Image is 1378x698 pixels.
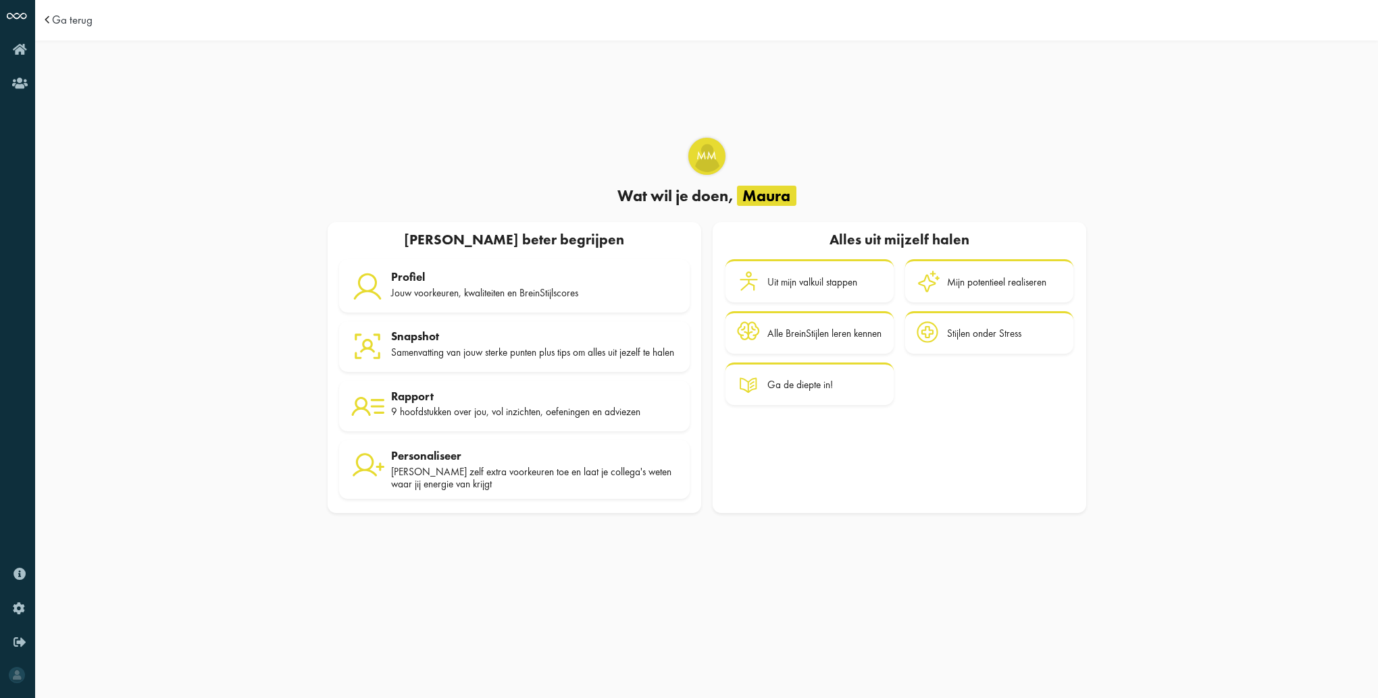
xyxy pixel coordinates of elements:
div: [PERSON_NAME] zelf extra voorkeuren toe en laat je collega's weten waar jij energie van krijgt [391,466,678,491]
div: Samenvatting van jouw sterke punten plus tips om alles uit jezelf te halen [391,346,678,358]
span: MM [690,148,724,164]
a: Rapport 9 hoofdstukken over jou, vol inzichten, oefeningen en adviezen [339,381,690,432]
div: Profiel [391,270,678,284]
div: Rapport [391,390,678,403]
a: Stijlen onder Stress [905,311,1073,354]
a: Ga de diepte in! [725,363,894,406]
a: Mijn potentieel realiseren [905,259,1073,302]
div: [PERSON_NAME] beter begrijpen [333,228,695,254]
span: Wat wil je doen, [617,186,734,206]
div: Ga de diepte in! [767,379,833,391]
a: Snapshot Samenvatting van jouw sterke punten plus tips om alles uit jezelf te halen [339,321,690,373]
div: Mijn potentieel realiseren [947,276,1046,288]
a: Uit mijn valkuil stappen [725,259,894,302]
div: Alles uit mijzelf halen [724,228,1075,254]
div: Jouw voorkeuren, kwaliteiten en BreinStijlscores [391,287,678,299]
div: Personaliseer [391,449,678,462]
a: Personaliseer [PERSON_NAME] zelf extra voorkeuren toe en laat je collega's weten waar jij energie... [339,440,690,499]
div: Uit mijn valkuil stappen [767,276,857,288]
a: Ga terug [52,14,93,26]
div: Snapshot [391,329,678,343]
div: Maura Matekovic [688,138,725,175]
div: Alle BreinStijlen leren kennen [767,327,882,340]
div: 9 hoofdstukken over jou, vol inzichten, oefeningen en adviezen [391,406,678,418]
span: Maura [737,186,796,206]
a: Alle BreinStijlen leren kennen [725,311,894,354]
div: Stijlen onder Stress [947,327,1021,340]
a: Profiel Jouw voorkeuren, kwaliteiten en BreinStijlscores [339,259,690,313]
